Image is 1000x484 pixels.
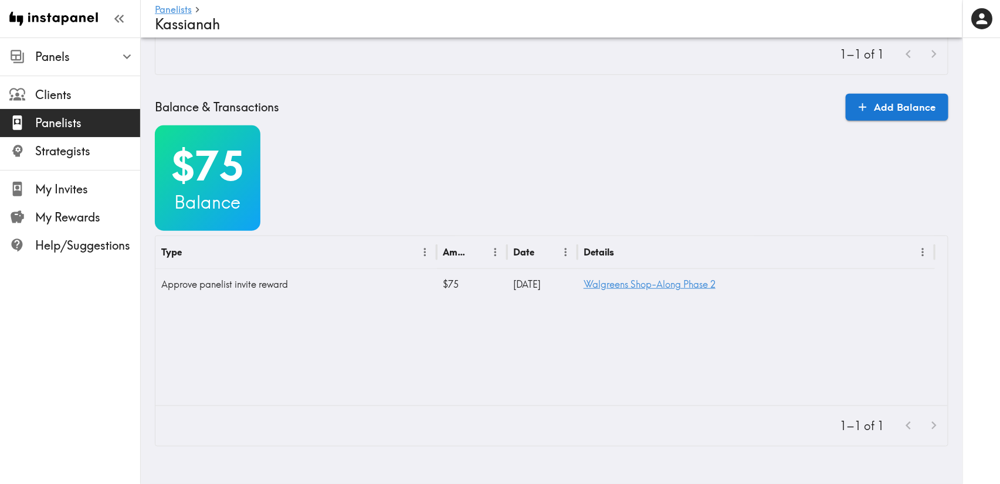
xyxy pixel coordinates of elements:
span: Panelists [35,115,140,131]
h2: $75 [155,142,260,190]
div: Date [513,246,534,258]
div: Type [161,246,182,258]
span: Help/Suggestions [35,237,140,254]
div: 9/4/2025 [507,269,578,299]
button: Sort [183,243,201,261]
div: Approve panelist invite reward [155,269,437,299]
span: My Invites [35,181,140,197]
a: Walgreens Shop-Along Phase 2 [584,278,716,290]
div: $75 [437,269,507,299]
p: 1–1 of 1 [840,418,884,434]
div: Details [584,246,614,258]
button: Sort [615,243,633,261]
a: Panelists [155,5,192,16]
button: Sort [469,243,487,261]
span: My Rewards [35,209,140,226]
button: Menu [914,243,932,261]
button: Menu [557,243,575,261]
button: Menu [486,243,504,261]
a: Add Balance [846,94,948,121]
span: Clients [35,87,140,103]
span: Strategists [35,143,140,159]
button: Menu [416,243,434,261]
span: Kassianah [155,15,220,33]
h5: Balance & Transactions [155,99,279,115]
span: Panels [35,49,140,65]
p: 1–1 of 1 [840,46,884,63]
h3: Balance [155,190,260,214]
div: Amount [443,246,467,258]
button: Sort [535,243,554,261]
